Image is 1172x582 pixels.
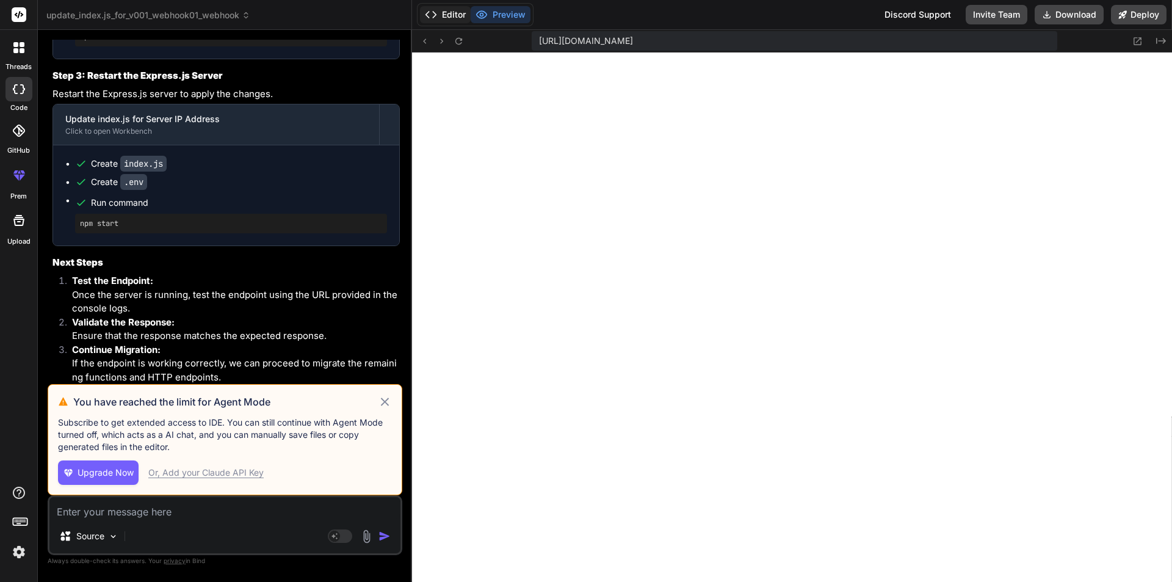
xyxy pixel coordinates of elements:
span: [URL][DOMAIN_NAME] [539,35,633,47]
strong: Next Steps [52,256,103,268]
button: Invite Team [966,5,1027,24]
iframe: Preview [412,53,1172,582]
div: Update index.js for Server IP Address [65,113,367,125]
code: .env [120,174,147,190]
div: Create [91,176,147,188]
button: Upgrade Now [58,460,139,485]
img: settings [9,542,29,562]
span: update_index.js_for_v001_webhook01_webhook [46,9,250,21]
span: privacy [164,557,186,564]
button: Deploy [1111,5,1167,24]
img: icon [378,530,391,542]
p: Restart the Express.js server to apply the changes. [52,87,400,101]
button: Update index.js for Server IP AddressClick to open Workbench [53,104,379,145]
p: Ensure that the response matches the expected response. [72,329,400,343]
button: Editor [420,6,471,23]
strong: Test the Endpoint: [72,275,153,286]
pre: npm start [80,219,382,228]
strong: Continue Migration: [72,344,161,355]
div: Or, Add your Claude API Key [148,467,264,479]
div: Discord Support [877,5,958,24]
button: Preview [471,6,530,23]
p: Source [76,530,104,542]
img: attachment [360,529,374,544]
strong: Step 3: Restart the Express.js Server [52,70,223,81]
p: Once the server is running, test the endpoint using the URL provided in the console logs. [72,288,400,316]
label: threads [5,62,32,72]
p: Subscribe to get extended access to IDE. You can still continue with Agent Mode turned off, which... [58,416,392,453]
p: If the endpoint is working correctly, we can proceed to migrate the remaining functions and HTTP ... [72,357,400,384]
span: Upgrade Now [78,467,134,479]
h3: You have reached the limit for Agent Mode [73,395,378,409]
code: index.js [120,156,167,172]
label: GitHub [7,145,30,156]
div: Create [91,158,167,170]
img: Pick Models [108,531,118,542]
strong: Validate the Response: [72,316,175,328]
button: Download [1035,5,1104,24]
label: code [10,103,27,113]
span: Run command [91,197,387,209]
label: Upload [7,236,31,247]
div: Click to open Workbench [65,126,367,136]
label: prem [10,191,27,202]
p: Always double-check its answers. Your in Bind [48,555,402,567]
